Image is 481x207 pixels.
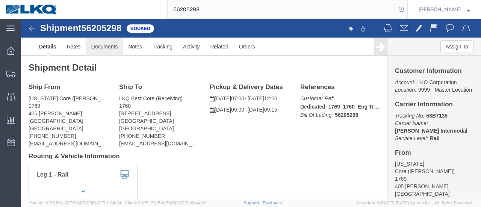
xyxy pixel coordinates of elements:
input: Search for shipment number, reference number [168,0,396,18]
span: Copyright © [DATE]-[DATE] Agistix Inc., All Rights Reserved [356,200,472,206]
span: Server: 2025.17.0-327f6347098 [30,201,121,205]
img: logo [5,4,58,15]
button: [PERSON_NAME] [418,5,470,14]
span: Marc Metzger [419,5,461,14]
span: Client: 2025.17.0-5dd568f [125,201,207,205]
span: [DATE] 08:44:20 [175,201,207,205]
span: [DATE] 11:04:24 [92,201,121,205]
iframe: FS Legacy Container [21,19,481,199]
a: Support [244,201,263,205]
a: Feedback [263,201,282,205]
